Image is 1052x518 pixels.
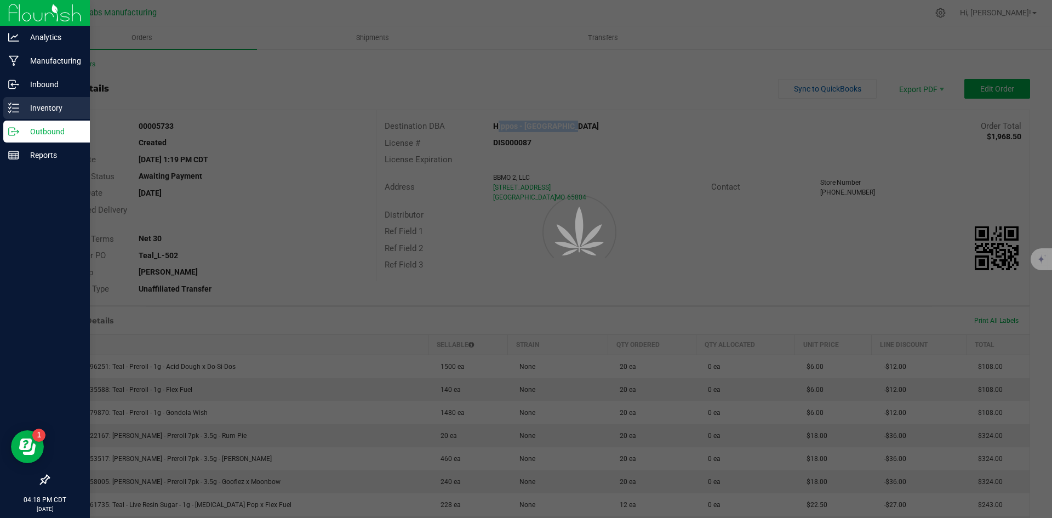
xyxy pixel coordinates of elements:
iframe: Resource center [11,430,44,463]
p: Inbound [19,78,85,91]
p: Outbound [19,125,85,138]
p: Inventory [19,101,85,115]
inline-svg: Inbound [8,79,19,90]
p: Manufacturing [19,54,85,67]
p: Reports [19,149,85,162]
p: 04:18 PM CDT [5,495,85,505]
inline-svg: Outbound [8,126,19,137]
inline-svg: Manufacturing [8,55,19,66]
inline-svg: Inventory [8,103,19,113]
p: Analytics [19,31,85,44]
iframe: Resource center unread badge [32,429,45,442]
p: [DATE] [5,505,85,513]
inline-svg: Reports [8,150,19,161]
inline-svg: Analytics [8,32,19,43]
